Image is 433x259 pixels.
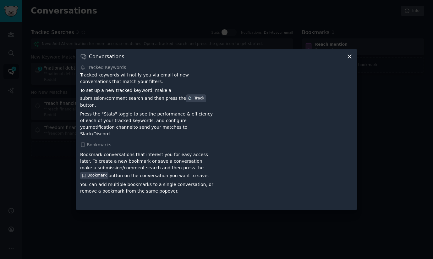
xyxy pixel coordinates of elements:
div: Tracked Keywords [80,64,353,71]
div: Track [188,96,204,101]
h3: Conversations [89,53,124,60]
a: notification channel [90,125,134,130]
p: To set up a new tracked keyword, make a submission/comment search and then press the button. [80,87,214,108]
p: Bookmark conversations that interest you for easy access later. To create a new bookmark or save ... [80,151,214,179]
p: You can add multiple bookmarks to a single conversation, or remove a bookmark from the same popover. [80,181,214,194]
p: Press the "Stats" toggle to see the performance & efficiency of each of your tracked keywords, an... [80,111,214,137]
div: Bookmarks [80,142,353,148]
iframe: YouTube video player [219,72,353,128]
p: Tracked keywords will notify you via email of new conversations that match your filters. [80,72,214,85]
iframe: YouTube video player [219,149,353,206]
span: Bookmark [87,173,107,178]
